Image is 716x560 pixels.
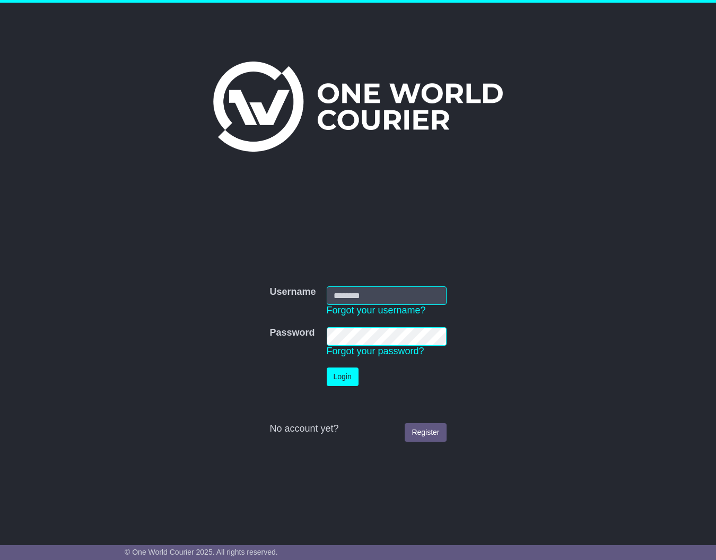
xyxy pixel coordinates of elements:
a: Register [405,423,446,442]
span: © One World Courier 2025. All rights reserved. [125,548,278,556]
a: Forgot your password? [327,346,424,356]
label: Password [269,327,315,339]
a: Forgot your username? [327,305,426,316]
div: No account yet? [269,423,446,435]
button: Login [327,367,359,386]
img: One World [213,62,503,152]
label: Username [269,286,316,298]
